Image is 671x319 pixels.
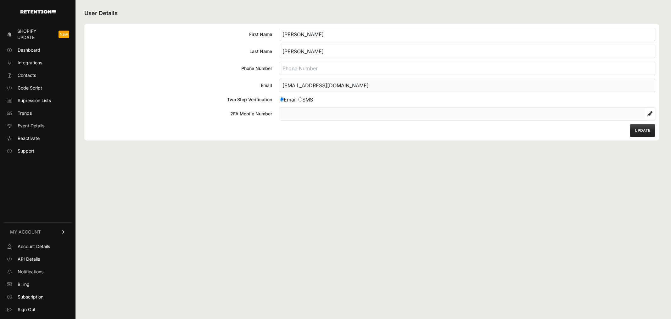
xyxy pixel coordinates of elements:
[4,304,72,315] a: Sign Out
[10,229,41,235] span: MY ACCOUNT
[18,72,36,78] span: Contacts
[4,58,72,68] a: Integrations
[18,243,50,250] span: Account Details
[17,28,53,41] span: Shopify Update
[280,96,297,103] label: Email
[88,96,272,103] div: Two Step Verification
[18,110,32,116] span: Trends
[4,146,72,156] a: Support
[280,62,655,75] input: Phone Number
[88,48,272,55] div: Last Name
[18,269,43,275] span: Notifications
[4,292,72,302] a: Subscription
[4,267,72,277] a: Notifications
[18,281,30,287] span: Billing
[298,97,302,101] input: SMS
[88,31,272,38] div: First Name
[4,279,72,289] a: Billing
[280,97,284,101] input: Email
[20,10,56,14] img: Retention.com
[280,45,655,58] input: Last Name
[18,256,40,262] span: API Details
[88,111,272,117] div: 2FA Mobile Number
[4,26,72,43] a: Shopify Update New
[280,107,645,120] input: 2FA Mobile Number
[59,31,69,38] span: New
[298,96,313,103] label: SMS
[84,9,659,18] h2: User Details
[4,121,72,131] a: Event Details
[4,96,72,106] a: Supression Lists
[88,82,272,89] div: Email
[4,83,72,93] a: Code Script
[18,123,44,129] span: Event Details
[280,79,655,92] input: Email
[18,97,51,104] span: Supression Lists
[280,28,655,41] input: First Name
[4,108,72,118] a: Trends
[4,133,72,143] a: Reactivate
[4,70,72,80] a: Contacts
[88,65,272,72] div: Phone Number
[4,241,72,252] a: Account Details
[4,254,72,264] a: API Details
[18,47,40,53] span: Dashboard
[18,294,43,300] span: Subscription
[18,306,36,313] span: Sign Out
[18,148,34,154] span: Support
[18,60,42,66] span: Integrations
[18,135,40,142] span: Reactivate
[4,45,72,55] a: Dashboard
[18,85,42,91] span: Code Script
[630,124,655,137] button: UPDATE
[4,222,72,241] a: MY ACCOUNT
